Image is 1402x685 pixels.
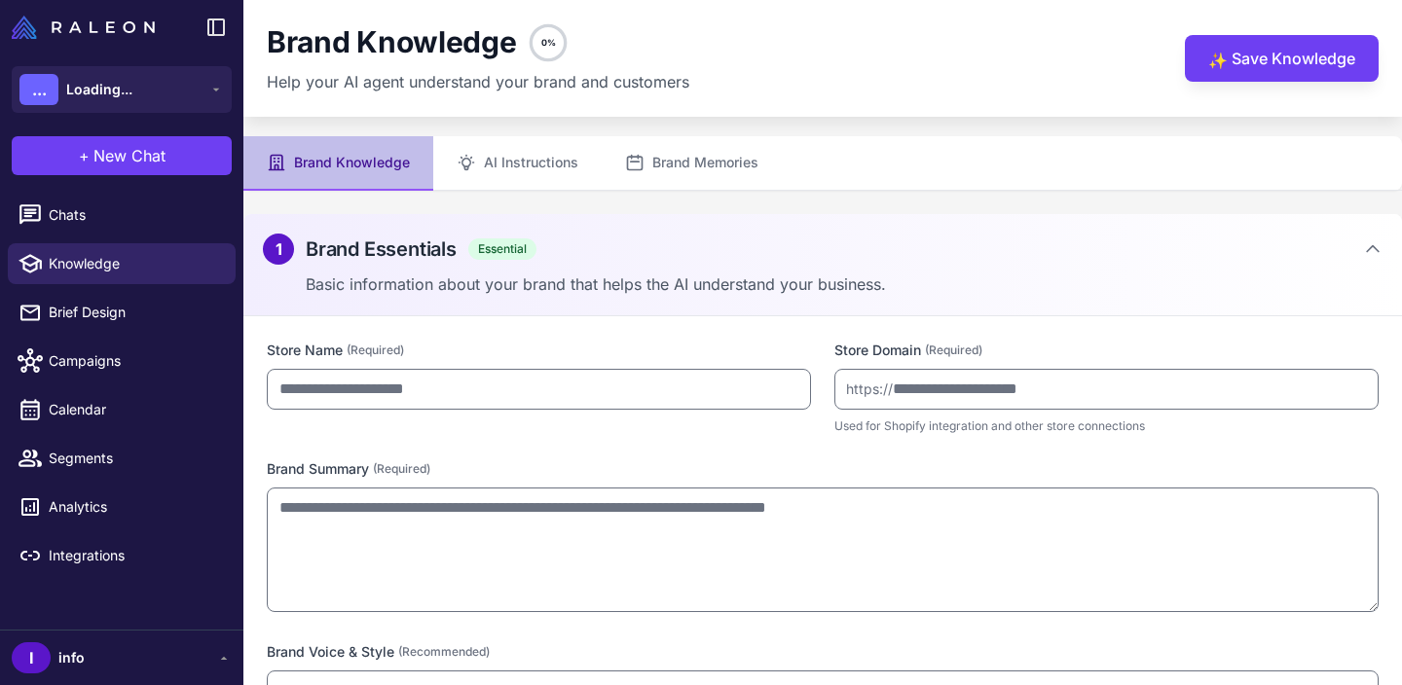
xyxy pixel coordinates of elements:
[540,37,555,48] text: 0%
[267,340,811,361] label: Store Name
[49,399,220,420] span: Calendar
[19,74,58,105] div: ...
[1185,35,1379,82] button: ✨Save Knowledge
[79,144,90,167] span: +
[306,234,457,264] h2: Brand Essentials
[468,238,536,260] span: Essential
[12,136,232,175] button: +New Chat
[8,487,236,527] a: Analytics
[267,458,1379,480] label: Brand Summary
[66,79,132,100] span: Loading...
[49,350,220,372] span: Campaigns
[243,136,433,191] button: Brand Knowledge
[8,438,236,479] a: Segments
[8,341,236,381] a: Campaigns
[49,448,220,469] span: Segments
[49,302,220,323] span: Brief Design
[93,144,166,167] span: New Chat
[398,643,490,661] span: (Recommended)
[306,272,1383,296] p: Basic information about your brand that helps the AI understand your business.
[49,496,220,518] span: Analytics
[1208,49,1224,64] span: ✨
[602,136,782,191] button: Brand Memories
[8,389,236,430] a: Calendar
[8,243,236,284] a: Knowledge
[8,195,236,235] a: Chats
[267,24,517,61] h1: Brand Knowledge
[925,342,982,359] span: (Required)
[12,16,155,39] img: Raleon Logo
[267,641,1379,663] label: Brand Voice & Style
[8,535,236,576] a: Integrations
[49,204,220,226] span: Chats
[49,253,220,274] span: Knowledge
[347,342,404,359] span: (Required)
[373,460,430,478] span: (Required)
[12,16,163,39] a: Raleon Logo
[12,642,51,673] div: I
[834,340,1379,361] label: Store Domain
[263,234,294,265] div: 1
[834,417,1379,435] p: Used for Shopify integration and other store connections
[12,66,232,113] button: ...Loading...
[8,292,236,333] a: Brief Design
[267,70,689,93] p: Help your AI agent understand your brand and customers
[433,136,602,191] button: AI Instructions
[49,545,220,566] span: Integrations
[58,647,85,668] span: info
